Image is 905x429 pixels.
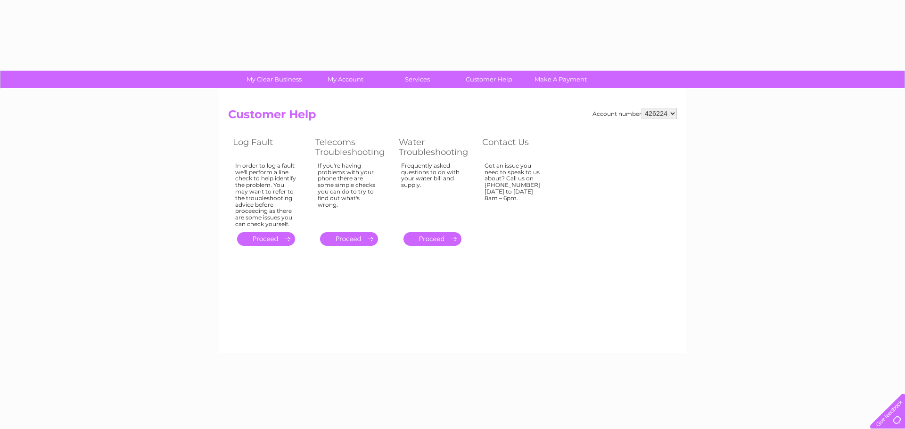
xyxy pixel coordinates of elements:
th: Log Fault [228,135,311,160]
div: In order to log a fault we'll perform a line check to help identify the problem. You may want to ... [235,162,296,227]
div: Got an issue you need to speak to us about? Call us on [PHONE_NUMBER] [DATE] to [DATE] 8am – 6pm. [485,162,546,224]
a: My Account [307,71,385,88]
div: Account number [592,108,677,119]
a: Customer Help [450,71,528,88]
a: . [320,232,378,246]
th: Contact Us [477,135,560,160]
a: Make A Payment [522,71,600,88]
a: . [237,232,295,246]
th: Telecoms Troubleshooting [311,135,394,160]
h2: Customer Help [228,108,677,126]
th: Water Troubleshooting [394,135,477,160]
a: . [403,232,461,246]
a: My Clear Business [235,71,313,88]
a: Services [378,71,456,88]
div: If you're having problems with your phone there are some simple checks you can do to try to find ... [318,162,380,224]
div: Frequently asked questions to do with your water bill and supply. [401,162,463,224]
